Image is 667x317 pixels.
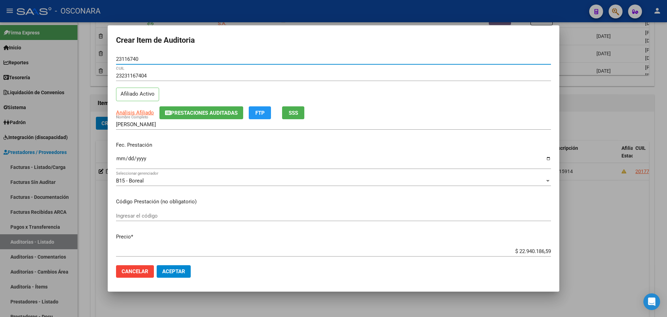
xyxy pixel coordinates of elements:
span: Prestaciones Auditadas [171,110,238,116]
span: B15 - Boreal [116,178,144,184]
p: Fec. Prestación [116,141,551,149]
h2: Crear Item de Auditoria [116,34,551,47]
p: Afiliado Activo [116,88,159,101]
button: SSS [282,106,304,119]
button: Cancelar [116,265,154,278]
button: Aceptar [157,265,191,278]
button: FTP [249,106,271,119]
span: Cancelar [122,268,148,275]
span: FTP [255,110,265,116]
p: Precio [116,233,551,241]
span: SSS [289,110,298,116]
span: Aceptar [162,268,185,275]
button: Prestaciones Auditadas [159,106,243,119]
div: Open Intercom Messenger [643,293,660,310]
p: Código Prestación (no obligatorio) [116,198,551,206]
span: Análisis Afiliado [116,109,154,116]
